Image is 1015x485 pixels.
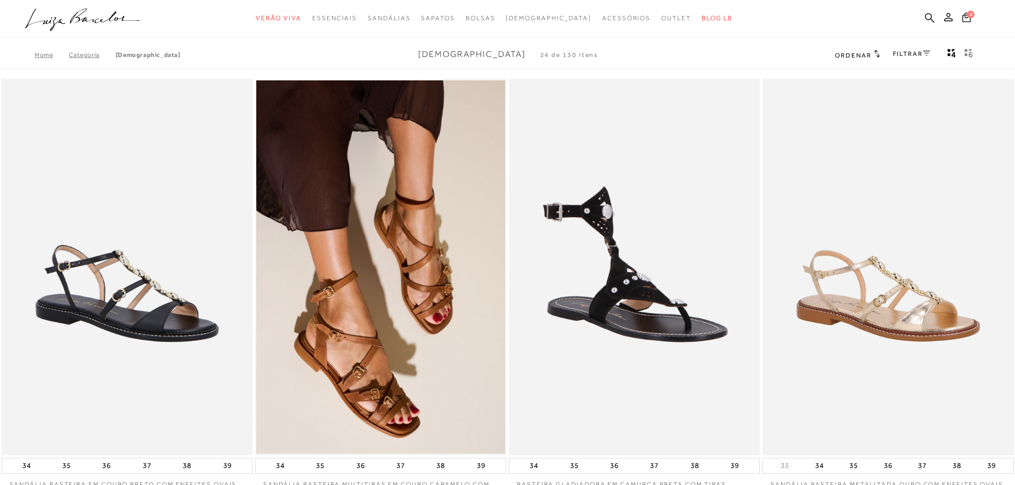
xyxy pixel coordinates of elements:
[99,458,114,473] button: 36
[647,458,662,473] button: 37
[3,80,251,454] a: SANDÁLIA RASTEIRA EM COURO PRETO COM ENFEITES OVAIS METÁLICOS SANDÁLIA RASTEIRA EM COURO PRETO CO...
[180,458,194,473] button: 38
[607,458,622,473] button: 36
[661,14,691,22] span: Outlet
[510,80,759,454] img: RASTEIRA GLADIADORA EM CAMURÇA PRETA COM TIRAS LASER E APLIQUES DOURADOS
[368,14,410,22] span: Sandálias
[984,458,999,473] button: 39
[602,14,651,22] span: Acessórios
[846,458,861,473] button: 35
[393,458,408,473] button: 37
[510,80,759,454] a: RASTEIRA GLADIADORA EM CAMURÇA PRETA COM TIRAS LASER E APLIQUES DOURADOS RASTEIRA GLADIADORA EM C...
[835,52,871,59] span: Ordenar
[312,9,357,28] a: noSubCategoriesText
[540,51,599,59] span: 24 de 130 itens
[312,14,357,22] span: Essenciais
[506,14,591,22] span: [DEMOGRAPHIC_DATA]
[949,458,964,473] button: 38
[466,9,496,28] a: noSubCategoriesText
[69,51,115,59] a: Categoria
[433,458,448,473] button: 38
[421,9,454,28] a: noSubCategoriesText
[3,80,251,454] img: SANDÁLIA RASTEIRA EM COURO PRETO COM ENFEITES OVAIS METÁLICOS
[812,458,827,473] button: 34
[368,9,410,28] a: noSubCategoriesText
[602,9,651,28] a: noSubCategoriesText
[727,458,742,473] button: 39
[59,458,74,473] button: 35
[881,458,896,473] button: 36
[116,51,181,59] a: [DEMOGRAPHIC_DATA]
[764,80,1012,454] img: SANDÁLIA RASTEIRA METALIZADA OURO COM ENFEITES OVAIS METÁLICOS
[418,50,526,59] span: [DEMOGRAPHIC_DATA]
[687,458,702,473] button: 38
[140,458,155,473] button: 37
[944,48,959,62] button: Mostrar 4 produtos por linha
[273,458,288,473] button: 34
[661,9,691,28] a: noSubCategoriesText
[35,51,69,59] a: Home
[220,458,235,473] button: 39
[256,80,505,454] img: SANDÁLIA RASTEIRA MULTITIRAS EM COURO CARAMELO COM FIVELAS
[777,461,792,471] button: 33
[959,12,974,26] button: 0
[256,9,302,28] a: noSubCategoriesText
[466,14,496,22] span: Bolsas
[915,458,930,473] button: 37
[961,48,976,62] button: gridText6Desc
[256,80,505,454] a: SANDÁLIA RASTEIRA MULTITIRAS EM COURO CARAMELO COM FIVELAS SANDÁLIA RASTEIRA MULTITIRAS EM COURO ...
[353,458,368,473] button: 36
[967,11,975,18] span: 0
[702,14,733,22] span: BLOG LB
[764,80,1012,454] a: SANDÁLIA RASTEIRA METALIZADA OURO COM ENFEITES OVAIS METÁLICOS SANDÁLIA RASTEIRA METALIZADA OURO ...
[19,458,34,473] button: 34
[702,9,733,28] a: BLOG LB
[526,458,541,473] button: 34
[567,458,582,473] button: 35
[893,50,930,57] a: FILTRAR
[256,14,302,22] span: Verão Viva
[313,458,328,473] button: 35
[474,458,489,473] button: 39
[421,14,454,22] span: Sapatos
[506,9,591,28] a: noSubCategoriesText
